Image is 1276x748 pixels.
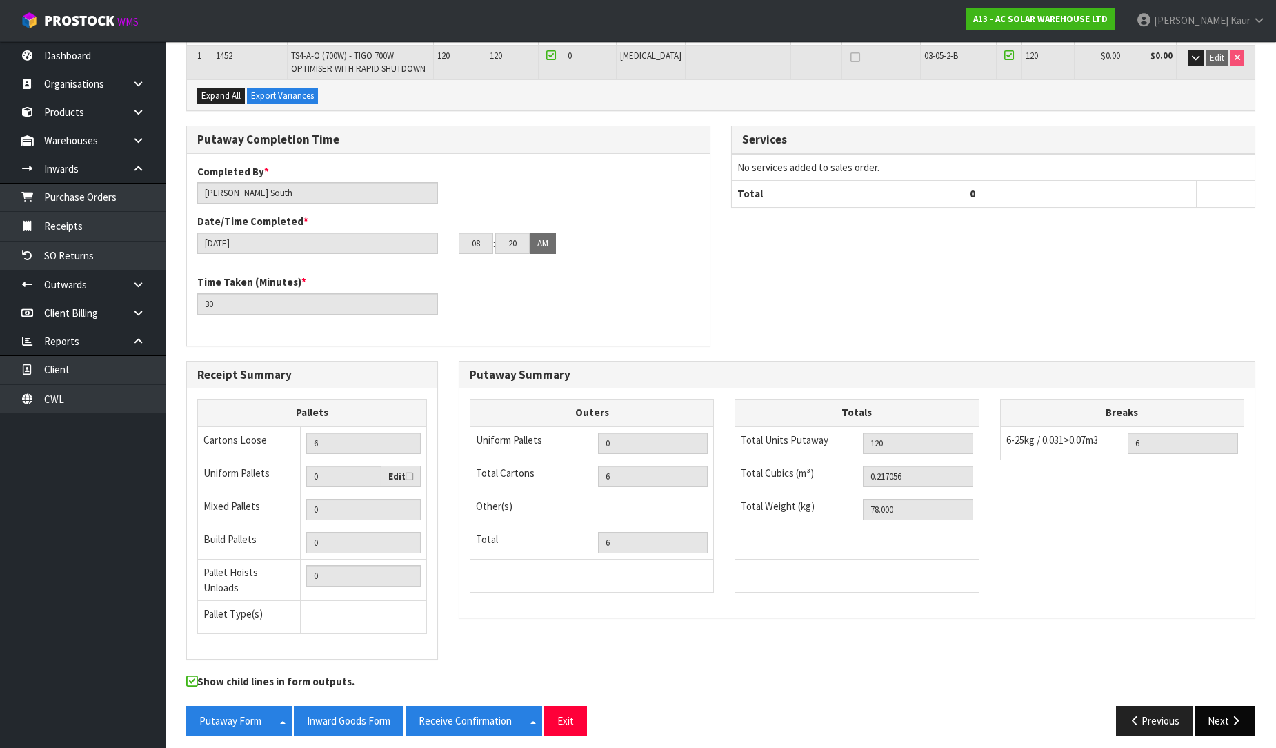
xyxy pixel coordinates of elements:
th: Totals [735,400,979,426]
span: 1 [197,50,201,61]
td: Total Weight (kg) [735,493,857,526]
label: Completed By [197,164,269,179]
input: Manual [306,532,421,553]
button: Inward Goods Form [294,706,403,736]
h3: Putaway Summary [470,368,1244,382]
td: : [493,233,495,255]
button: Receive Confirmation [406,706,525,736]
td: Build Pallets [198,526,301,560]
input: Date/Time completed [197,233,438,254]
th: Outers [470,400,714,426]
input: MM [495,233,530,254]
h3: Putaway Completion Time [197,133,699,146]
span: 120 [490,50,502,61]
span: 0 [970,187,975,200]
span: $0.00 [1101,50,1120,61]
img: cube-alt.png [21,12,38,29]
button: Next [1195,706,1255,736]
button: Putaway Form [186,706,275,736]
input: UNIFORM P + MIXED P + BUILD P [306,565,421,587]
td: Other(s) [470,493,592,526]
th: Breaks [1000,400,1244,426]
th: Total [732,181,964,207]
td: Total [470,526,592,559]
td: Uniform Pallets [198,460,301,493]
input: OUTERS TOTAL = CTN [598,466,708,487]
th: Pallets [198,400,427,426]
span: 0 [568,50,572,61]
span: ProStock [44,12,114,30]
td: Uniform Pallets [470,426,592,460]
span: 1452 [216,50,232,61]
input: Manual [306,499,421,520]
button: Exit [544,706,587,736]
button: Export Variances [247,88,318,104]
strong: $0.00 [1150,50,1173,61]
strong: A13 - AC SOLAR WAREHOUSE LTD [973,13,1108,25]
td: No services added to sales order. [732,154,1255,180]
td: Total Cubics (m³) [735,460,857,493]
label: Date/Time Completed [197,214,308,228]
input: TOTAL PACKS [598,532,708,553]
h3: Receipt Summary [197,368,427,382]
td: Mixed Pallets [198,493,301,526]
span: 120 [437,50,450,61]
label: Show child lines in form outputs. [186,674,355,692]
small: WMS [117,15,139,28]
label: Time Taken (Minutes) [197,275,306,289]
span: 120 [1026,50,1038,61]
span: [PERSON_NAME] [1154,14,1228,27]
span: 6-25kg / 0.031>0.07m3 [1006,433,1098,446]
button: Previous [1116,706,1193,736]
button: AM [530,233,556,255]
input: Time Taken [197,293,438,315]
td: Pallet Type(s) [198,601,301,634]
span: Kaur [1230,14,1250,27]
h3: Services [742,133,1244,146]
span: TS4-A-O (700W) - TIGO 700W OPTIMISER WITH RAPID SHUTDOWN [291,50,426,74]
span: [MEDICAL_DATA] [620,50,681,61]
td: Pallet Hoists Unloads [198,560,301,601]
input: Manual [306,433,421,454]
td: Cartons Loose [198,426,301,460]
input: Uniform Pallets [306,466,381,487]
input: HH [459,233,493,254]
button: Expand All [197,88,245,104]
span: 03-05-2-B [924,50,958,61]
label: Edit [388,470,413,484]
span: Expand All [201,90,241,101]
td: Total Units Putaway [735,426,857,460]
input: UNIFORM P LINES [598,433,708,454]
td: Total Cartons [470,460,592,493]
a: A13 - AC SOLAR WAREHOUSE LTD [966,8,1115,30]
button: Edit [1206,50,1228,66]
span: Edit [1210,52,1224,63]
